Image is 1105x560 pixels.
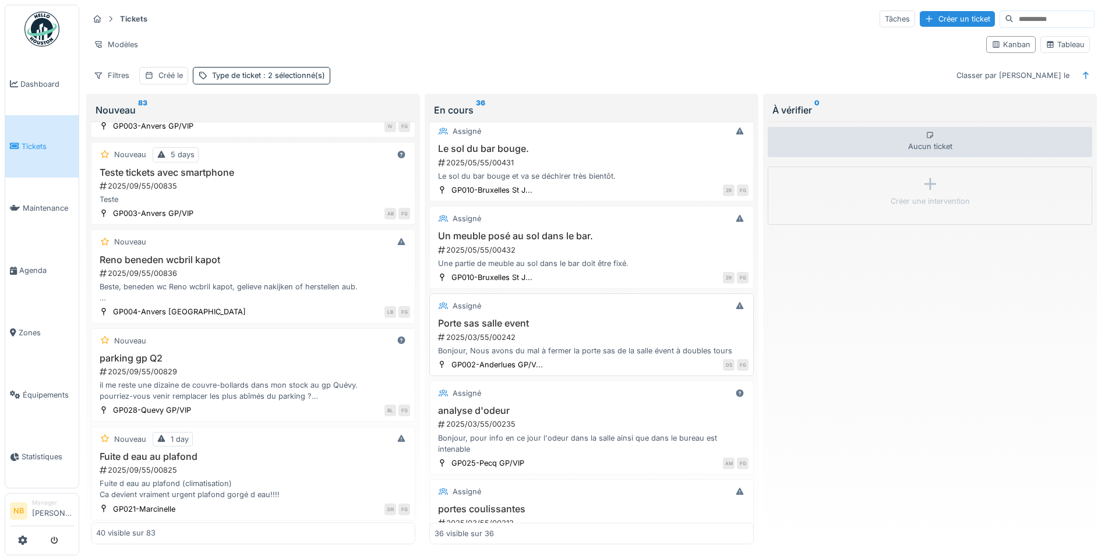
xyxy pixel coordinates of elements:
[24,12,59,47] img: Badge_color-CXgf-gQk.svg
[453,213,481,224] div: Assigné
[435,231,749,242] h3: Un meuble posé au sol dans le bar.
[453,300,481,311] div: Assigné
[435,504,749,515] h3: portes coulissantes
[113,504,175,515] div: GP021-Marcinelle
[437,332,749,343] div: 2025/03/55/00242
[435,345,749,356] div: Bonjour, Nous avons du mal à fermer la porte sas de la salle évent à doubles tours
[98,366,410,377] div: 2025/09/55/00829
[113,306,246,317] div: GP004-Anvers [GEOGRAPHIC_DATA]
[453,486,481,497] div: Assigné
[435,405,749,416] h3: analyse d'odeur
[96,478,410,500] div: Fuite d eau au plafond (climatisation) Ca devient vraiment urgent plafond gorgé d eau!!!!
[113,208,193,219] div: GP003-Anvers GP/VIP
[98,465,410,476] div: 2025/09/55/00825
[138,103,147,117] sup: 83
[10,498,74,526] a: NB Manager[PERSON_NAME]
[96,167,410,178] h3: Teste tickets avec smartphone
[398,306,410,318] div: FG
[951,67,1075,84] div: Classer par [PERSON_NAME] le
[19,327,74,338] span: Zones
[20,79,74,90] span: Dashboard
[437,419,749,430] div: 2025/03/55/00235
[451,272,532,283] div: GP010-Bruxelles St J...
[437,244,749,256] div: 2025/05/55/00432
[96,380,410,402] div: il me reste une dizaine de couvre-bollards dans mon stock au gp Quévy. pourriez-vous venir rempla...
[96,451,410,462] h3: Fuite d eau au plafond
[435,143,749,154] h3: Le sol du bar bouge.
[384,120,396,132] div: IV
[113,405,191,416] div: GP028-Quevy GP/VIP
[476,103,485,117] sup: 36
[723,272,735,283] div: ZR
[384,306,396,318] div: LB
[89,67,135,84] div: Filtres
[723,359,735,371] div: DS
[23,389,74,400] span: Équipements
[737,359,749,371] div: FG
[991,39,1030,50] div: Kanban
[96,528,156,539] div: 40 visible sur 83
[451,359,543,370] div: GP002-Anderlues GP/V...
[398,405,410,416] div: FG
[737,458,749,469] div: FG
[1046,39,1085,50] div: Tableau
[115,13,152,24] strong: Tickets
[435,433,749,455] div: Bonjour, pour info en ce jour l'odeur dans la salle ainsi que dans le bureau est intenable
[10,502,27,520] li: NB
[891,196,970,207] div: Créer une intervention
[435,171,749,182] div: Le sol du bar bouge et va se déchirer très bientôt.
[435,318,749,329] h3: Porte sas salle event
[437,157,749,168] div: 2025/05/55/00431
[384,405,396,416] div: BL
[398,208,410,219] div: FG
[5,239,79,302] a: Agenda
[114,236,146,247] div: Nouveau
[398,120,410,132] div: FG
[723,458,735,469] div: AM
[261,71,325,80] span: : 2 sélectionné(s)
[96,194,410,205] div: Teste
[737,272,749,283] div: FG
[23,203,74,214] span: Maintenance
[435,258,749,269] div: Une partie de meuble au sol dans le bar doit être fixé.
[434,103,749,117] div: En cours
[114,335,146,346] div: Nouveau
[114,434,146,445] div: Nouveau
[435,528,494,539] div: 36 visible sur 36
[384,504,396,515] div: DR
[723,185,735,196] div: ZR
[96,103,411,117] div: Nouveau
[113,120,193,132] div: GP003-Anvers GP/VIP
[880,10,915,27] div: Tâches
[451,185,532,196] div: GP010-Bruxelles St J...
[114,149,146,160] div: Nouveau
[32,498,74,523] li: [PERSON_NAME]
[22,141,74,152] span: Tickets
[96,254,410,265] h3: Reno beneden wcbril kapot
[737,185,749,196] div: FG
[5,426,79,488] a: Statistiques
[5,364,79,426] a: Équipements
[920,11,995,27] div: Créer un ticket
[98,268,410,279] div: 2025/09/55/00836
[5,178,79,240] a: Maintenance
[384,208,396,219] div: AB
[96,281,410,303] div: Beste, beneden wc Reno wcbril kapot, gelieve nakijken of herstellen aub. Vriendelijk bedankt [PER...
[22,451,74,462] span: Statistiques
[89,36,143,53] div: Modèles
[19,265,74,276] span: Agenda
[453,388,481,399] div: Assigné
[437,518,749,529] div: 2025/03/55/00212
[96,353,410,364] h3: parking gp Q2
[171,434,189,445] div: 1 day
[98,180,410,192] div: 2025/09/55/00835
[451,458,524,469] div: GP025-Pecq GP/VIP
[398,504,410,515] div: FG
[814,103,820,117] sup: 0
[5,115,79,178] a: Tickets
[5,302,79,364] a: Zones
[5,53,79,115] a: Dashboard
[212,70,325,81] div: Type de ticket
[768,127,1092,157] div: Aucun ticket
[453,126,481,137] div: Assigné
